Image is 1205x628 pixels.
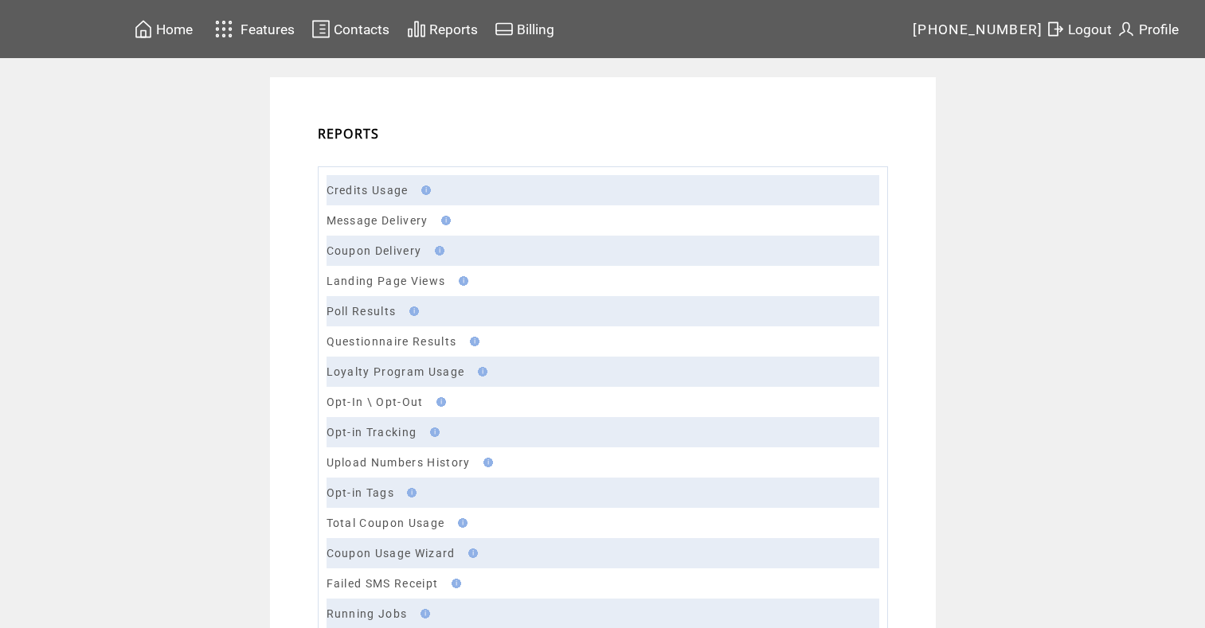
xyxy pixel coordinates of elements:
img: creidtcard.svg [495,19,514,39]
a: Running Jobs [327,607,408,620]
a: Features [208,14,298,45]
img: help.gif [447,579,461,588]
img: help.gif [465,337,479,346]
a: Poll Results [327,305,397,318]
img: features.svg [210,16,238,42]
span: Reports [429,21,478,37]
span: Contacts [334,21,389,37]
a: Opt-In \ Opt-Out [327,396,424,408]
a: Home [131,17,195,41]
img: help.gif [479,458,493,467]
a: Reports [405,17,480,41]
a: Credits Usage [327,184,409,197]
span: Logout [1068,21,1112,37]
a: Logout [1043,17,1114,41]
a: Coupon Usage Wizard [327,547,456,560]
img: help.gif [405,306,419,316]
a: Opt-in Tags [327,486,395,499]
img: help.gif [464,548,478,558]
img: help.gif [454,276,468,286]
span: REPORTS [318,125,380,142]
a: Upload Numbers History [327,456,471,469]
img: help.gif [425,427,440,437]
a: Failed SMS Receipt [327,577,439,590]
img: help.gif [416,609,430,618]
a: Questionnaire Results [327,335,457,348]
span: Features [241,21,295,37]
a: Profile [1114,17,1181,41]
a: Opt-in Tracking [327,426,417,439]
img: help.gif [402,488,417,497]
img: profile.svg [1117,19,1136,39]
img: help.gif [432,397,446,407]
img: contacts.svg [311,19,331,39]
a: Coupon Delivery [327,244,422,257]
img: home.svg [134,19,153,39]
a: Contacts [309,17,392,41]
span: [PHONE_NUMBER] [913,21,1043,37]
a: Billing [492,17,557,41]
a: Landing Page Views [327,275,446,287]
img: help.gif [473,367,487,376]
img: help.gif [453,518,468,528]
img: help.gif [430,246,444,255]
span: Billing [517,21,554,37]
img: chart.svg [407,19,426,39]
img: exit.svg [1046,19,1065,39]
a: Total Coupon Usage [327,517,445,529]
a: Message Delivery [327,214,428,227]
a: Loyalty Program Usage [327,365,465,378]
img: help.gif [417,185,431,195]
span: Profile [1139,21,1179,37]
img: help.gif [436,216,451,225]
span: Home [156,21,193,37]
